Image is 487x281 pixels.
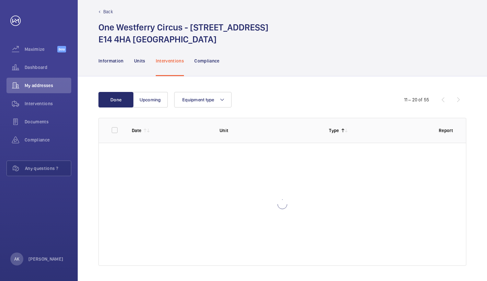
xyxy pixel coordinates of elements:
[25,46,57,52] span: Maximize
[98,21,268,45] h1: One Westferry Circus - [STREET_ADDRESS] E14 4HA [GEOGRAPHIC_DATA]
[329,127,339,134] p: Type
[220,127,319,134] p: Unit
[156,58,184,64] p: Interventions
[25,64,71,71] span: Dashboard
[439,127,453,134] p: Report
[133,92,168,107] button: Upcoming
[25,165,71,172] span: Any questions ?
[404,96,429,103] div: 11 – 20 of 55
[25,137,71,143] span: Compliance
[25,82,71,89] span: My addresses
[14,256,19,262] p: AK
[98,58,124,64] p: Information
[57,46,66,52] span: Beta
[132,127,141,134] p: Date
[103,8,113,15] p: Back
[28,256,63,262] p: [PERSON_NAME]
[174,92,232,107] button: Equipment type
[25,100,71,107] span: Interventions
[182,97,214,102] span: Equipment type
[25,118,71,125] span: Documents
[98,92,133,107] button: Done
[134,58,145,64] p: Units
[194,58,220,64] p: Compliance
